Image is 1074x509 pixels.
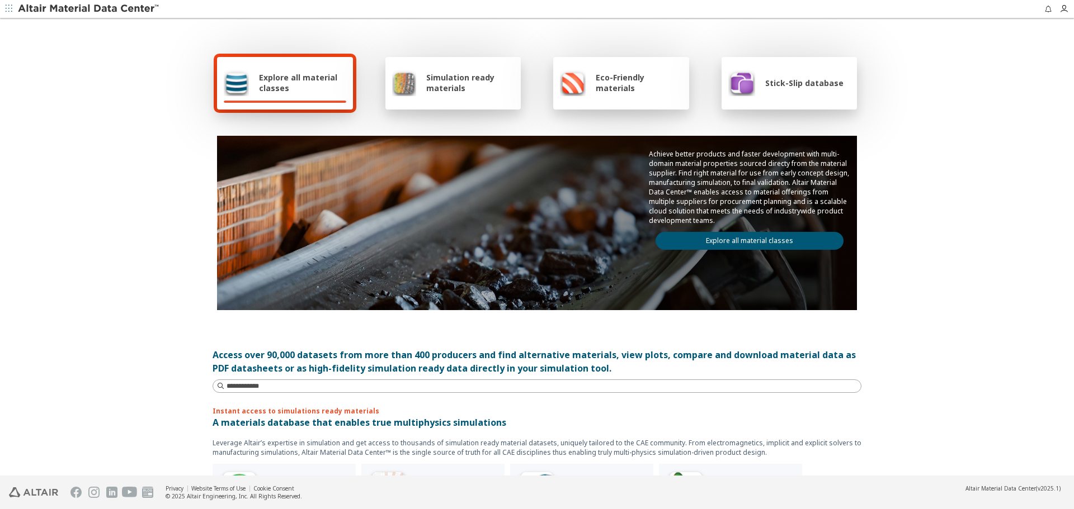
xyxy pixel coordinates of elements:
[213,438,861,457] p: Leverage Altair’s expertise in simulation and get access to thousands of simulation ready materia...
[765,78,844,88] span: Stick-Slip database
[213,348,861,375] div: Access over 90,000 datasets from more than 400 producers and find alternative materials, view plo...
[728,69,755,96] img: Stick-Slip database
[656,232,844,250] a: Explore all material classes
[649,149,850,225] p: Achieve better products and faster development with multi-domain material properties sourced dire...
[166,484,183,492] a: Privacy
[224,69,249,96] img: Explore all material classes
[253,484,294,492] a: Cookie Consent
[560,69,586,96] img: Eco-Friendly materials
[392,69,416,96] img: Simulation ready materials
[166,492,302,500] div: © 2025 Altair Engineering, Inc. All Rights Reserved.
[596,72,682,93] span: Eco-Friendly materials
[9,487,58,497] img: Altair Engineering
[965,484,1036,492] span: Altair Material Data Center
[213,416,861,429] p: A materials database that enables true multiphysics simulations
[191,484,246,492] a: Website Terms of Use
[259,72,346,93] span: Explore all material classes
[965,484,1061,492] div: (v2025.1)
[213,406,861,416] p: Instant access to simulations ready materials
[426,72,514,93] span: Simulation ready materials
[18,3,161,15] img: Altair Material Data Center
